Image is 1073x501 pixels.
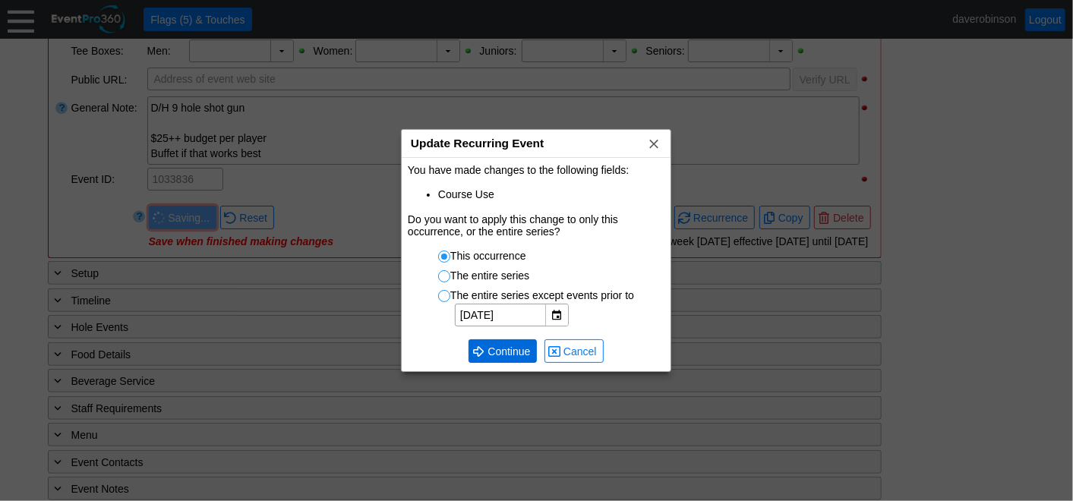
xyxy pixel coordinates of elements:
label: The entire series [438,269,529,282]
span: Update Recurring Event [411,137,544,150]
li: Course Use [438,187,664,203]
span: Continue [484,344,533,359]
input: This occurrence [439,251,454,266]
span: Continue [472,343,533,359]
span: Cancel [548,343,600,359]
span: You have made changes to the following fields: Do you want to apply this change to only this occu... [408,164,664,238]
input: The entire series except events prior to [439,291,454,306]
label: This occurrence [438,250,526,262]
label: The entire series except events prior to [438,289,634,301]
input: The entire series [439,271,454,286]
span: Cancel [560,344,600,359]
